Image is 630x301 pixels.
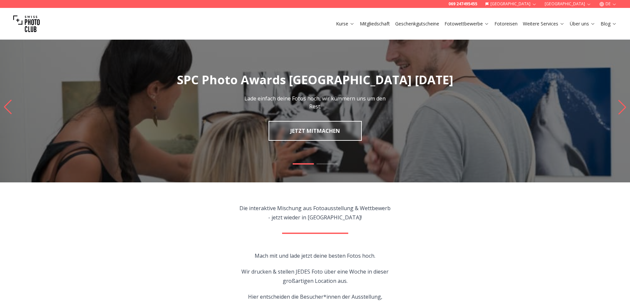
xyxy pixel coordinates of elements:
[269,121,362,141] a: JETZT MITMACHEN
[13,11,40,37] img: Swiss photo club
[393,19,442,28] button: Geschenkgutscheine
[336,20,355,27] a: Kurse
[241,94,389,110] p: Lade einfach deine Fotos hoch, wir kümmern uns um den Rest.
[239,267,391,285] p: Wir drucken & stellen JEDES Foto über eine Woche in dieser großartigen Location aus.
[448,1,477,7] a: 069 247495455
[570,20,595,27] a: Über uns
[360,20,390,27] a: Mitgliedschaft
[442,19,492,28] button: Fotowettbewerbe
[357,19,393,28] button: Mitgliedschaft
[395,20,439,27] a: Geschenkgutscheine
[239,251,391,260] p: Mach mit und lade jetzt deine besten Fotos hoch.
[492,19,520,28] button: Fotoreisen
[239,204,391,222] p: Die interaktive Mischung aus Fotoausstellung & Wettbewerb - jetzt wieder in [GEOGRAPHIC_DATA]!
[601,20,617,27] a: Blog
[523,20,565,27] a: Weitere Services
[444,20,489,27] a: Fotowettbewerbe
[598,19,619,28] button: Blog
[567,19,598,28] button: Über uns
[333,19,357,28] button: Kurse
[520,19,567,28] button: Weitere Services
[494,20,518,27] a: Fotoreisen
